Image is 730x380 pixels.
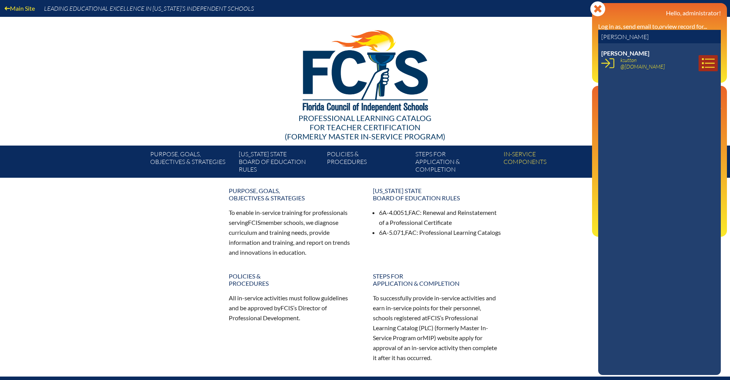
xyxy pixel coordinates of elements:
[423,334,434,341] span: MIP
[147,149,235,178] a: Purpose, goals,objectives & strategies
[595,118,627,143] a: Email passwordEmail &password
[368,269,506,290] a: Steps forapplication & completion
[281,304,293,311] span: FCIS
[427,314,440,321] span: FCIS
[500,149,589,178] a: In-servicecomponents
[324,149,412,178] a: Policies &Procedures
[224,269,362,290] a: Policies &Procedures
[229,293,358,323] p: All in-service activities must follow guidelines and be approved by ’s Director of Professional D...
[368,184,506,205] a: [US_STATE] StateBoard of Education rules
[595,48,654,59] a: User infoEE Control Panel
[617,55,668,71] a: ksutton@[DOMAIN_NAME]
[595,160,717,185] a: Director of Professional Development [US_STATE] Council of Independent Schools since [DATE]
[421,324,431,331] span: PLC
[310,123,420,132] span: for Teacher Certification
[248,219,261,226] span: FCIS
[224,184,362,205] a: Purpose, goals,objectives & strategies
[373,293,502,362] p: To successfully provide in-service activities and earn in-service points for their personnel, sch...
[412,149,500,178] a: Steps forapplication & completion
[598,9,721,16] h3: Hello, administrator!
[144,113,586,141] div: Professional Learning Catalog (formerly Master In-service Program)
[286,17,444,121] img: FCISlogo221.eps
[405,229,417,236] span: FAC
[379,228,502,237] li: 6A-5.071, : Professional Learning Catalogs
[2,3,38,13] a: Main Site
[236,149,324,178] a: [US_STATE] StateBoard of Education rules
[229,208,358,257] p: To enable in-service training for professionals serving member schools, we diagnose curriculum an...
[715,224,721,230] svg: Log out
[408,209,420,216] span: FAC
[598,23,707,30] label: Log in as, send email to, view record for...
[659,23,664,30] i: or
[379,208,502,228] li: 6A-4.0051, : Renewal and Reinstatement of a Professional Certificate
[601,49,650,57] span: [PERSON_NAME]
[590,1,605,16] svg: Close
[595,62,628,72] a: User infoReports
